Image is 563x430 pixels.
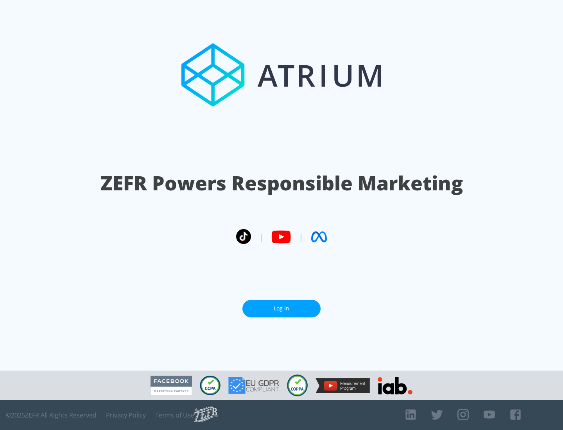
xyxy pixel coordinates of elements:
img: GDPR Compliant [228,377,279,394]
a: Log In [242,300,321,317]
a: Privacy Policy [106,411,146,419]
img: CCPA Compliant [200,376,221,395]
img: Facebook Marketing Partner [151,376,192,396]
img: COPPA Compliant [287,374,308,396]
span: | [299,231,303,243]
a: Terms of Use [155,411,194,419]
h1: ZEFR Powers Responsible Marketing [100,170,463,197]
span: | [259,231,264,243]
span: © 2025 ZEFR All Rights Reserved [6,411,97,419]
img: IAB [378,377,412,394]
img: YouTube Measurement Program [316,378,370,393]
